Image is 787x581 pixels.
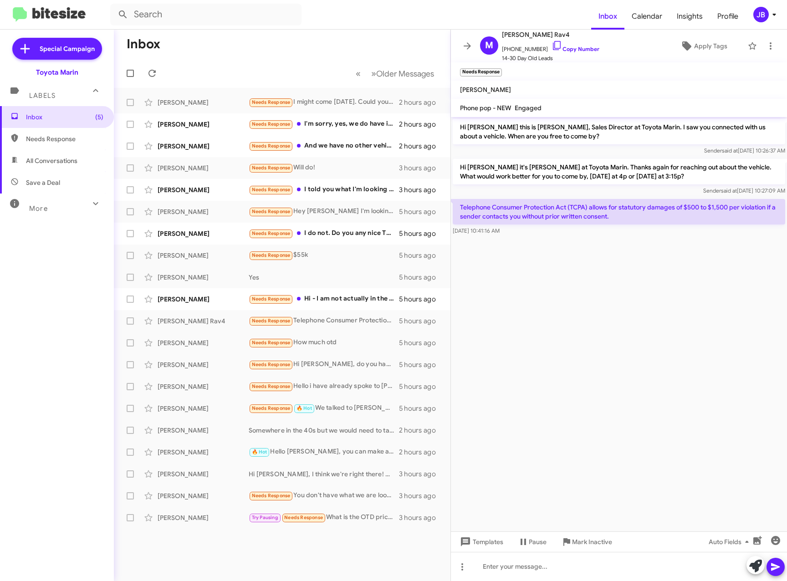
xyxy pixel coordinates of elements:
[36,68,78,77] div: Toyota Marin
[252,449,267,455] span: 🔥 Hot
[252,340,291,346] span: Needs Response
[669,3,710,30] span: Insights
[399,295,443,304] div: 5 hours ago
[158,120,249,129] div: [PERSON_NAME]
[158,98,249,107] div: [PERSON_NAME]
[502,40,599,54] span: [PHONE_NUMBER]
[694,38,727,54] span: Apply Tags
[591,3,624,30] a: Inbox
[252,143,291,149] span: Needs Response
[252,230,291,236] span: Needs Response
[399,185,443,194] div: 3 hours ago
[460,68,502,76] small: Needs Response
[703,187,785,194] span: Sender [DATE] 10:27:09 AM
[26,178,60,187] span: Save a Deal
[158,469,249,479] div: [PERSON_NAME]
[249,447,399,457] div: Hello [PERSON_NAME], you can make an appt with our service department and let them know it's rega...
[399,142,443,151] div: 2 hours ago
[572,534,612,550] span: Mark Inactive
[284,515,323,520] span: Needs Response
[371,68,376,79] span: »
[249,273,399,282] div: Yes
[110,4,302,25] input: Search
[399,98,443,107] div: 2 hours ago
[252,515,278,520] span: Try Pausing
[399,491,443,500] div: 3 hours ago
[158,251,249,260] div: [PERSON_NAME]
[252,99,291,105] span: Needs Response
[252,187,291,193] span: Needs Response
[399,229,443,238] div: 5 hours ago
[252,121,291,127] span: Needs Response
[399,513,443,522] div: 3 hours ago
[249,337,399,348] div: How much otd
[249,512,399,523] div: What is the OTD price of this vehicle?
[252,383,291,389] span: Needs Response
[502,29,599,40] span: [PERSON_NAME] Rav4
[158,163,249,173] div: [PERSON_NAME]
[399,316,443,326] div: 5 hours ago
[453,159,785,184] p: Hi [PERSON_NAME] it's [PERSON_NAME] at Toyota Marin. Thanks again for reaching out about the vehi...
[158,207,249,216] div: [PERSON_NAME]
[252,405,291,411] span: Needs Response
[399,426,443,435] div: 2 hours ago
[721,187,737,194] span: said at
[158,382,249,391] div: [PERSON_NAME]
[158,229,249,238] div: [PERSON_NAME]
[26,134,103,143] span: Needs Response
[249,426,399,435] div: Somewhere in the 40s but we would need to take a look at it in person. It will only take 10 mins ...
[746,7,777,22] button: JB
[399,360,443,369] div: 5 hours ago
[624,3,669,30] a: Calendar
[158,338,249,347] div: [PERSON_NAME]
[252,209,291,214] span: Needs Response
[252,296,291,302] span: Needs Response
[485,38,493,53] span: M
[511,534,554,550] button: Pause
[554,534,619,550] button: Mark Inactive
[252,493,291,499] span: Needs Response
[399,207,443,216] div: 5 hours ago
[249,359,399,370] div: Hi [PERSON_NAME], do you have a sienna available? Here's what my husband and i are considering: T...
[710,3,746,30] a: Profile
[158,404,249,413] div: [PERSON_NAME]
[704,147,785,154] span: Sender [DATE] 10:26:37 AM
[351,64,439,83] nav: Page navigation example
[249,228,399,239] div: I do not. Do you any nice TRD 4 runners under 50k?
[158,185,249,194] div: [PERSON_NAME]
[249,294,399,304] div: Hi - I am not actually in the market myself. I was facilitating connection to [PERSON_NAME] for m...
[249,490,399,501] div: You don't have what we are looking for at the moment
[399,338,443,347] div: 5 hours ago
[399,469,443,479] div: 3 hours ago
[399,448,443,457] div: 2 hours ago
[29,204,48,213] span: More
[451,534,511,550] button: Templates
[158,142,249,151] div: [PERSON_NAME]
[40,44,95,53] span: Special Campaign
[249,316,399,326] div: Telephone Consumer Protection Act (TCPA) allows for statutory damages of $500 to $1,500 per viola...
[701,534,760,550] button: Auto Fields
[158,273,249,282] div: [PERSON_NAME]
[753,7,769,22] div: JB
[356,68,361,79] span: «
[460,86,511,94] span: [PERSON_NAME]
[249,381,399,392] div: Hello i have already spoke to [PERSON_NAME] about my situation Thank you
[252,318,291,324] span: Needs Response
[249,250,399,260] div: $55k
[366,64,439,83] button: Next
[399,382,443,391] div: 5 hours ago
[399,120,443,129] div: 2 hours ago
[515,104,542,112] span: Engaged
[663,38,743,54] button: Apply Tags
[158,316,249,326] div: [PERSON_NAME] Rav4
[127,37,160,51] h1: Inbox
[158,426,249,435] div: [PERSON_NAME]
[552,46,599,52] a: Copy Number
[296,405,312,411] span: 🔥 Hot
[453,199,785,224] p: Telephone Consumer Protection Act (TCPA) allows for statutory damages of $500 to $1,500 per viola...
[399,273,443,282] div: 5 hours ago
[252,252,291,258] span: Needs Response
